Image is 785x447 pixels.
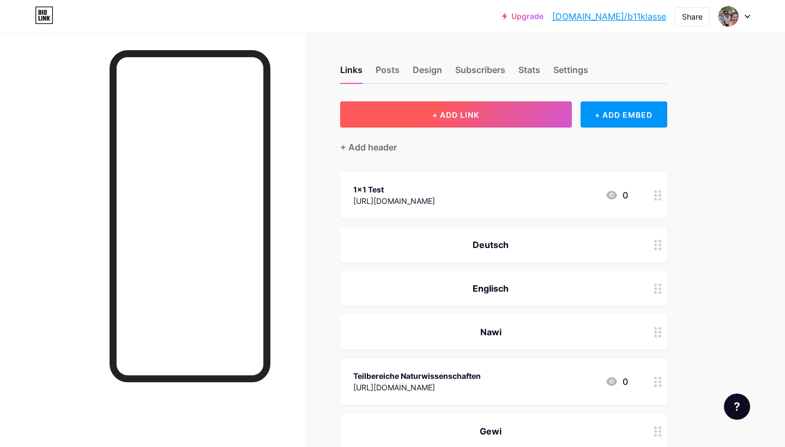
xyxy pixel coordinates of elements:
div: Nawi [353,325,628,339]
div: [URL][DOMAIN_NAME] [353,195,435,207]
div: Teilbereiche Naturwissenschaften [353,370,481,382]
div: 0 [605,189,628,202]
button: + ADD LINK [340,101,572,128]
div: 1x1 Test [353,184,435,195]
div: Links [340,63,363,83]
span: + ADD LINK [432,110,479,119]
div: + Add header [340,141,397,154]
a: [DOMAIN_NAME]/b11klasse [552,10,666,23]
div: Settings [553,63,588,83]
div: + ADD EMBED [581,101,667,128]
div: Design [413,63,442,83]
div: Deutsch [353,238,628,251]
div: Stats [518,63,540,83]
div: Gewi [353,425,628,438]
div: Share [682,11,703,22]
div: Subscribers [455,63,505,83]
div: 0 [605,375,628,388]
img: lindajamara [718,6,739,27]
div: [URL][DOMAIN_NAME] [353,382,481,393]
div: Englisch [353,282,628,295]
div: Posts [376,63,400,83]
a: Upgrade [502,12,544,21]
